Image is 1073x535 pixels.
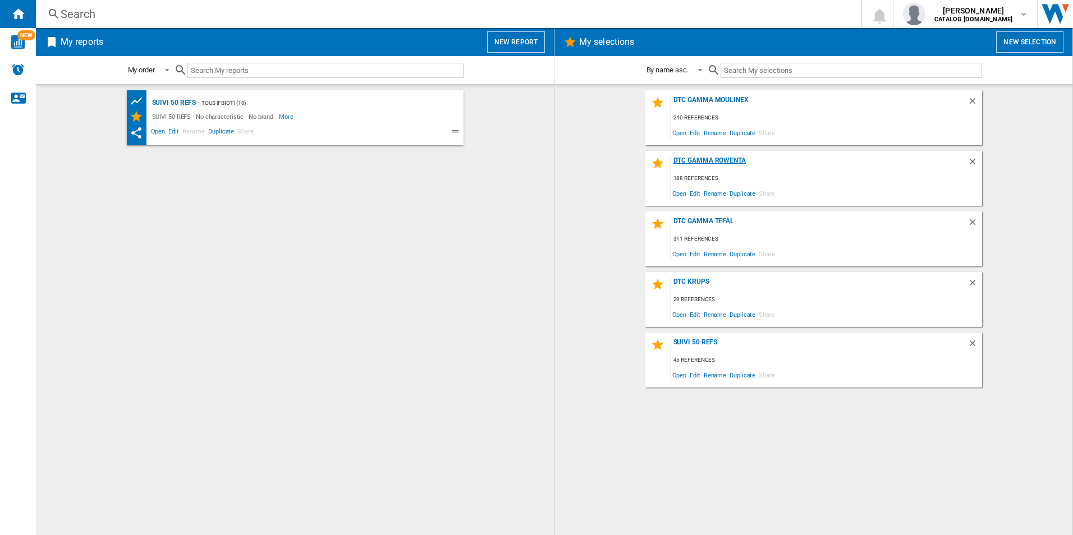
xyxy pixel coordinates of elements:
[671,96,967,111] div: DTC GAMMA MOULINEX
[130,110,149,123] div: My Selections
[149,96,196,110] div: SUIVI 50 REFS
[167,126,181,140] span: Edit
[58,31,106,53] h2: My reports
[130,94,149,108] div: Product prices grid
[967,96,982,111] div: Delete
[236,126,255,140] span: Share
[903,3,925,25] img: profile.jpg
[702,367,728,382] span: Rename
[671,293,982,307] div: 29 references
[721,63,982,78] input: Search My selections
[196,96,441,110] div: - TOUS (fbiot) (10)
[11,35,25,49] img: wise-card.svg
[967,338,982,353] div: Delete
[646,66,689,74] div: By name asc.
[207,126,236,140] span: Duplicate
[728,307,757,322] span: Duplicate
[671,156,967,172] div: DTC Gamma Rowenta
[671,111,982,125] div: 240 references
[688,186,702,201] span: Edit
[757,125,777,140] span: Share
[11,63,25,76] img: alerts-logo.svg
[702,307,728,322] span: Rename
[671,246,689,261] span: Open
[688,367,702,382] span: Edit
[688,246,702,261] span: Edit
[671,172,982,186] div: 188 references
[671,186,689,201] span: Open
[487,31,545,53] button: New report
[149,110,279,123] div: SUIVI 50 REFS - No characteristic - No brand
[702,246,728,261] span: Rename
[671,278,967,293] div: DTC KRUPS
[757,246,777,261] span: Share
[128,66,155,74] div: My order
[967,278,982,293] div: Delete
[130,126,143,140] ng-md-icon: This report has been shared with you
[757,186,777,201] span: Share
[671,367,689,382] span: Open
[688,307,702,322] span: Edit
[728,186,757,201] span: Duplicate
[671,232,982,246] div: 311 references
[967,156,982,172] div: Delete
[187,63,464,78] input: Search My reports
[688,125,702,140] span: Edit
[671,125,689,140] span: Open
[181,126,207,140] span: Rename
[279,110,295,123] span: More
[61,6,832,22] div: Search
[757,307,777,322] span: Share
[996,31,1063,53] button: New selection
[17,30,35,40] span: NEW
[702,186,728,201] span: Rename
[934,16,1012,23] b: CATALOG [DOMAIN_NAME]
[671,217,967,232] div: DTC GAMMA TEFAL
[728,367,757,382] span: Duplicate
[577,31,636,53] h2: My selections
[671,353,982,367] div: 45 references
[728,246,757,261] span: Duplicate
[934,5,1012,16] span: [PERSON_NAME]
[671,307,689,322] span: Open
[728,125,757,140] span: Duplicate
[702,125,728,140] span: Rename
[149,126,167,140] span: Open
[671,338,967,353] div: SUIVI 50 REFS
[757,367,777,382] span: Share
[967,217,982,232] div: Delete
